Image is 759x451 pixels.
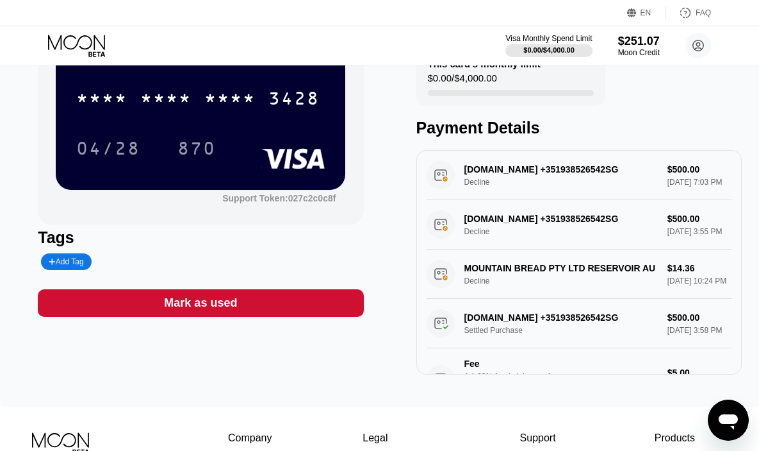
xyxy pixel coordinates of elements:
div: Support [520,432,564,444]
div: $251.07 [618,35,660,48]
div: Support Token: 027c2c0c8f [222,193,336,203]
div: $0.00 / $4,000.00 [428,72,497,90]
div: $5.00 [667,368,731,378]
iframe: Button to launch messaging window [708,400,749,441]
div: Visa Monthly Spend Limit [505,34,592,43]
div: Support Token:027c2c0c8f [222,193,336,203]
div: 04/28 [76,140,140,160]
div: Company [228,432,272,444]
div: Add Tag [49,257,83,266]
div: $251.07Moon Credit [618,35,660,57]
div: 870 [177,140,216,160]
div: Payment Details [416,119,742,137]
div: Add Tag [41,253,91,270]
div: $0.00 / $4,000.00 [523,46,575,54]
div: EN [627,6,666,19]
div: FAQ [696,8,711,17]
div: 04/28 [67,132,150,164]
div: Fee [464,359,554,369]
div: Products [655,432,695,444]
div: Visa Monthly Spend Limit$0.00/$4,000.00 [505,34,592,57]
div: Moon Credit [618,48,660,57]
div: 3428 [268,90,320,110]
div: Legal [363,432,429,444]
div: FAQ [666,6,711,19]
div: FeeA 1.00% fee (minimum of $1.00) is charged on all transactions$5.00[DATE] 3:58 PM [427,348,731,410]
div: Mark as used [164,296,237,311]
div: A 1.00% fee (minimum of $1.00) is charged on all transactions [464,372,560,399]
div: 870 [168,132,225,164]
div: EN [641,8,651,17]
div: Tags [38,228,363,247]
div: Mark as used [38,289,363,317]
